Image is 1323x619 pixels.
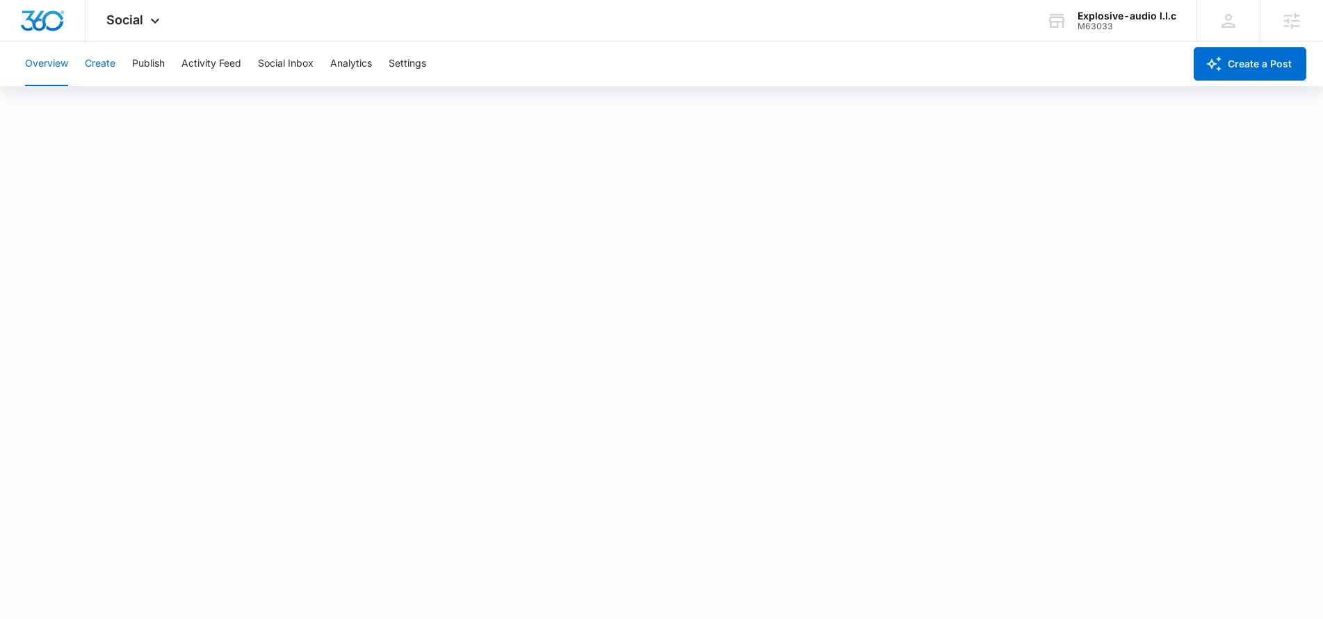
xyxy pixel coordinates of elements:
[25,42,68,86] button: Overview
[181,42,241,86] button: Activity Feed
[1194,47,1306,81] button: Create a Post
[132,42,165,86] button: Publish
[258,42,314,86] button: Social Inbox
[330,42,372,86] button: Analytics
[85,42,115,86] button: Create
[1078,10,1176,22] div: account name
[1078,22,1176,31] div: account id
[389,42,426,86] button: Settings
[106,13,143,27] span: Social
